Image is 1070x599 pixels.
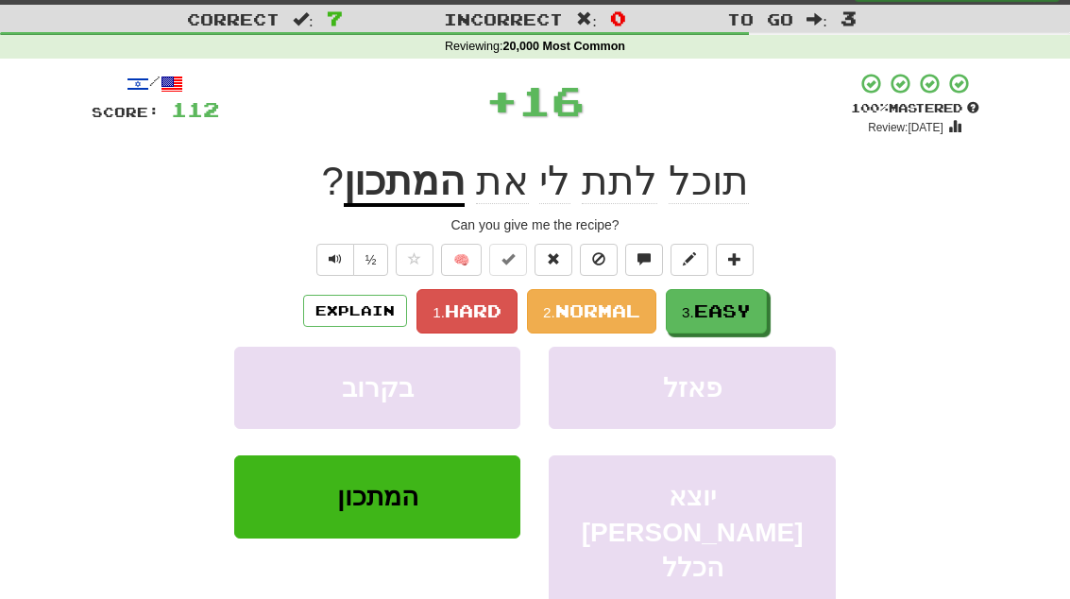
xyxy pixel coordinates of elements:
span: לי [539,159,570,204]
span: את [476,159,529,204]
span: + [485,72,518,128]
span: Hard [445,300,501,321]
small: Review: [DATE] [868,121,943,134]
span: לתת [582,159,657,204]
span: Easy [694,300,751,321]
u: המתכון [344,159,465,207]
button: Reset to 0% Mastered (alt+r) [535,244,572,276]
button: Set this sentence to 100% Mastered (alt+m) [489,244,527,276]
button: Discuss sentence (alt+u) [625,244,663,276]
button: Explain [303,295,407,327]
span: ? [321,159,343,203]
small: 2. [543,304,555,320]
span: יוצא [PERSON_NAME] הכלל [582,482,804,582]
span: 100 % [851,100,889,115]
span: בקרוב [342,373,414,402]
span: תוכל [669,159,749,204]
span: המתכון [337,482,418,511]
small: 1. [433,304,445,320]
button: Play sentence audio (ctl+space) [316,244,354,276]
button: בקרוב [234,347,520,429]
span: 16 [518,77,585,124]
small: 3. [682,304,694,320]
button: Ignore sentence (alt+i) [580,244,618,276]
span: 112 [171,97,219,121]
button: Add to collection (alt+a) [716,244,754,276]
span: 3 [841,7,857,29]
button: 1.Hard [416,289,518,334]
button: 3.Easy [666,289,767,334]
div: Text-to-speech controls [313,244,389,276]
span: To go [727,9,793,28]
span: Correct [187,9,280,28]
span: Normal [555,300,640,321]
div: / [92,72,219,95]
button: ½ [353,244,389,276]
span: : [807,11,827,27]
div: Mastered [851,100,979,117]
button: 2.Normal [527,289,656,334]
button: המתכון [234,455,520,538]
span: : [576,11,597,27]
button: 🧠 [441,244,482,276]
div: Can you give me the recipe? [92,215,979,234]
span: Incorrect [444,9,563,28]
span: Score: [92,104,160,120]
strong: 20,000 Most Common [503,40,625,53]
span: 7 [327,7,343,29]
button: Edit sentence (alt+d) [671,244,708,276]
span: פאזל [663,373,722,402]
span: 0 [610,7,626,29]
button: פאזל [549,347,835,429]
span: : [293,11,314,27]
button: Favorite sentence (alt+f) [396,244,433,276]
